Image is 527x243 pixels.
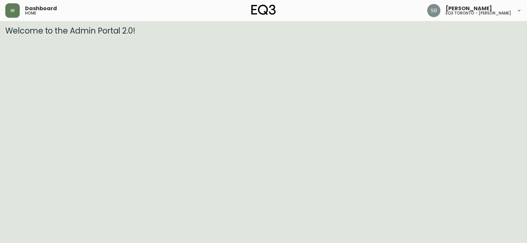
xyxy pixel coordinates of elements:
h5: home [25,11,36,15]
h5: eq3 toronto - [PERSON_NAME] [446,11,511,15]
span: Dashboard [25,6,57,11]
img: 62e4f14275e5c688c761ab51c449f16a [427,4,440,17]
h3: Welcome to the Admin Portal 2.0! [5,26,522,36]
img: logo [251,5,276,15]
span: [PERSON_NAME] [446,6,492,11]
